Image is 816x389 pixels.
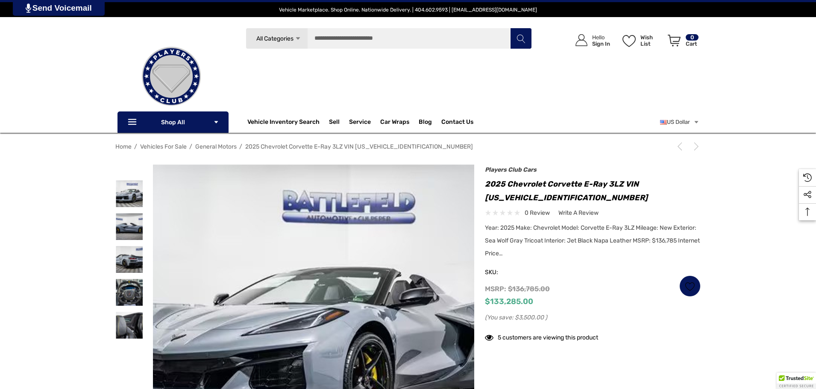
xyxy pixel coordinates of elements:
div: 5 customers are viewing this product [485,330,598,343]
span: Sell [329,118,340,128]
a: Blog [419,118,432,128]
a: Previous [675,142,687,151]
span: $3,500.00 [515,314,544,321]
a: Home [115,143,132,150]
svg: Top [799,208,816,216]
p: Cart [686,41,699,47]
span: SKU: [485,266,528,278]
img: For Sale 2025 Chevrolet Corvette E-Ray 3LZ VIN 1G1YM3D43S5501064 [116,213,143,240]
svg: Recently Viewed [803,173,812,182]
a: All Categories Icon Arrow Down Icon Arrow Up [246,28,308,49]
a: Cart with 0 items [664,26,699,59]
span: Year: 2025 Make: Chevrolet Model: Corvette E-Ray 3LZ Mileage: New Exterior: Sea Wolf Gray Tricoat... [485,224,700,257]
span: Write a Review [558,209,599,217]
a: General Motors [195,143,237,150]
a: Contact Us [441,118,473,128]
a: Write a Review [558,208,599,218]
h1: 2025 Chevrolet Corvette E-Ray 3LZ VIN [US_VEHICLE_IDENTIFICATION_NUMBER] [485,177,701,205]
p: Shop All [117,111,229,133]
svg: Icon User Account [575,34,587,46]
a: 2025 Chevrolet Corvette E-Ray 3LZ VIN [US_VEHICLE_IDENTIFICATION_NUMBER] [245,143,473,150]
p: Hello [592,34,610,41]
a: Car Wraps [380,114,419,131]
a: Sign in [566,26,614,55]
a: Players Club Cars [485,166,537,173]
img: For Sale 2025 Chevrolet Corvette E-Ray 3LZ VIN 1G1YM3D43S5501064 [116,246,143,273]
span: (You save: [485,314,514,321]
svg: Icon Arrow Down [213,119,219,125]
a: Next [689,142,701,151]
a: USD [660,114,699,131]
button: Search [510,28,531,49]
span: MSRP: [485,285,506,293]
img: For Sale 2025 Chevrolet Corvette E-Ray 3LZ VIN 1G1YM3D43S5501064 [116,312,143,339]
span: Vehicle Marketplace. Shop Online. Nationwide Delivery. | 404.602.9593 | [EMAIL_ADDRESS][DOMAIN_NAME] [279,7,537,13]
svg: Wish List [622,35,636,47]
svg: Review Your Cart [668,35,681,47]
a: Wish List Wish List [619,26,664,55]
span: ) [545,314,547,321]
img: For Sale 2025 Chevrolet Corvette E-Ray 3LZ VIN 1G1YM3D43S5501064 [116,180,143,207]
span: 0 review [525,208,550,218]
div: TrustedSite Certified [777,373,816,389]
a: Vehicles For Sale [140,143,187,150]
img: For Sale 2025 Chevrolet Corvette E-Ray 3LZ VIN 1G1YM3D43S5501064 [116,279,143,306]
a: Service [349,118,371,128]
img: PjwhLS0gR2VuZXJhdG9yOiBHcmF2aXQuaW8gLS0+PHN2ZyB4bWxucz0iaHR0cDovL3d3dy53My5vcmcvMjAwMC9zdmciIHhtb... [26,3,31,13]
p: 0 [686,34,699,41]
a: Sell [329,114,349,131]
span: All Categories [256,35,293,42]
span: $133,285.00 [485,297,533,306]
span: Car Wraps [380,118,409,128]
span: $136,785.00 [508,285,550,293]
svg: Wish List [685,281,695,291]
a: Wish List [679,275,701,297]
img: Players Club | Cars For Sale [129,34,214,119]
nav: Breadcrumb [115,139,701,154]
svg: Social Media [803,190,812,199]
svg: Icon Line [127,117,140,127]
a: Vehicle Inventory Search [247,118,320,128]
p: Sign In [592,41,610,47]
svg: Icon Arrow Down [295,35,301,42]
p: Wish List [640,34,663,47]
